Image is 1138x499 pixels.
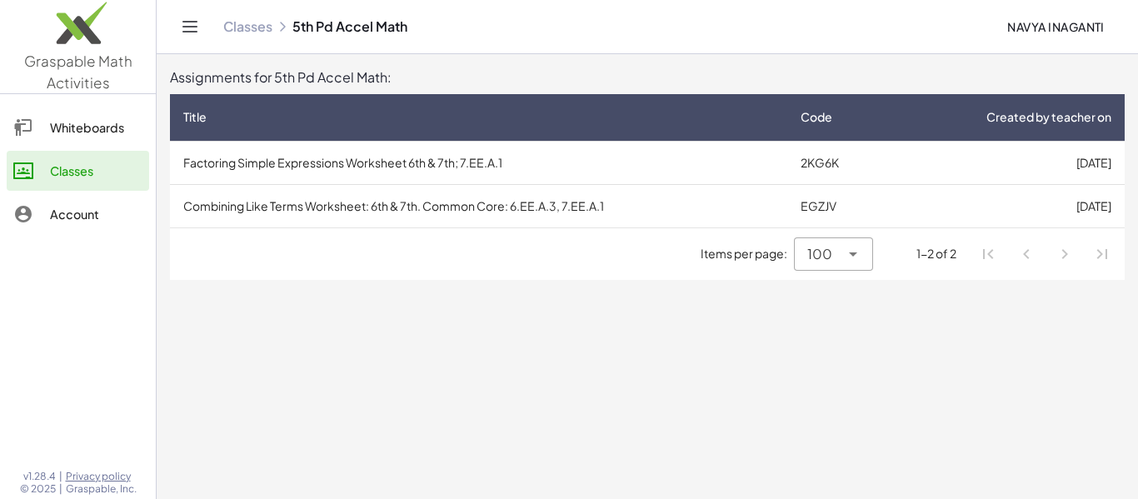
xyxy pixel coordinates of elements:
[50,161,142,181] div: Classes
[807,244,832,264] span: 100
[970,235,1121,273] nav: Pagination Navigation
[24,52,132,92] span: Graspable Math Activities
[170,141,787,184] td: Factoring Simple Expressions Worksheet 6th & 7th; 7.EE.A.1
[701,245,794,262] span: Items per page:
[177,13,203,40] button: Toggle navigation
[20,482,56,496] span: © 2025
[7,194,149,234] a: Account
[223,18,272,35] a: Classes
[7,151,149,191] a: Classes
[1007,19,1105,34] span: Navya Inaganti
[66,470,137,483] a: Privacy policy
[891,184,1125,227] td: [DATE]
[66,482,137,496] span: Graspable, Inc.
[891,141,1125,184] td: [DATE]
[50,117,142,137] div: Whiteboards
[994,12,1118,42] button: Navya Inaganti
[170,67,1125,87] div: Assignments for 5th Pd Accel Math:
[787,184,891,227] td: EGZJV
[801,108,832,126] span: Code
[59,482,62,496] span: |
[59,470,62,483] span: |
[183,108,207,126] span: Title
[787,141,891,184] td: 2KG6K
[50,204,142,224] div: Account
[7,107,149,147] a: Whiteboards
[916,245,956,262] div: 1-2 of 2
[23,470,56,483] span: v1.28.4
[170,184,787,227] td: Combining Like Terms Worksheet: 6th & 7th. Common Core: 6.EE.A.3, 7.EE.A.1
[986,108,1111,126] span: Created by teacher on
